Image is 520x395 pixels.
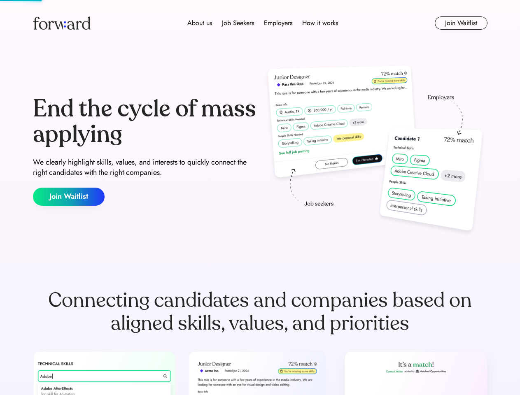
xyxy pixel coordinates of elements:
button: Join Waitlist [435,16,487,30]
div: End the cycle of mass applying [33,96,257,147]
div: Connecting candidates and companies based on aligned skills, values, and priorities [33,289,487,335]
div: About us [187,18,212,28]
div: Job Seekers [222,18,254,28]
img: Forward logo [33,16,91,30]
div: How it works [302,18,338,28]
div: Employers [264,18,292,28]
img: hero-image.png [263,63,487,239]
div: We clearly highlight skills, values, and interests to quickly connect the right candidates with t... [33,157,257,178]
button: Join Waitlist [33,188,105,206]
